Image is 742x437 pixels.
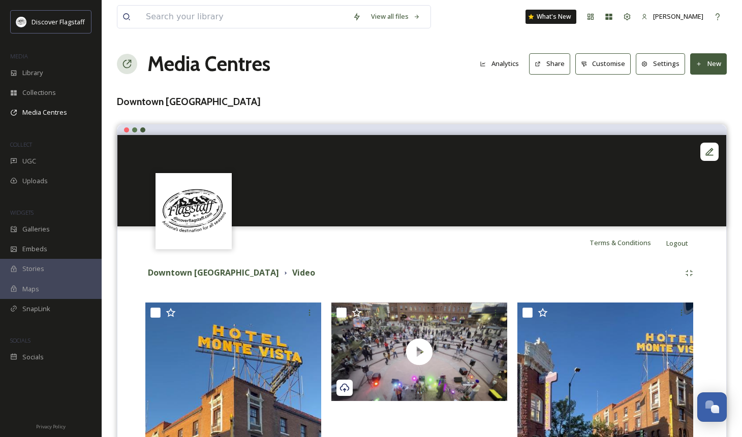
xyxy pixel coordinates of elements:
[366,7,425,26] a: View all files
[690,53,727,74] button: New
[22,88,56,97] span: Collections
[157,174,231,248] img: Untitled%20design%20(1).png
[22,244,47,254] span: Embeds
[475,54,524,74] button: Analytics
[331,302,507,401] img: thumbnail
[529,53,570,74] button: Share
[36,420,66,432] a: Privacy Policy
[10,52,28,60] span: MEDIA
[590,237,666,249] a: Terms & Conditions
[636,53,690,74] a: Settings
[22,264,44,274] span: Stories
[117,94,727,109] h3: Downtown [GEOGRAPHIC_DATA]
[36,423,66,430] span: Privacy Policy
[666,239,688,248] span: Logout
[32,17,85,26] span: Discover Flagstaff
[697,392,727,422] button: Open Chat
[10,337,30,344] span: SOCIALS
[22,176,48,186] span: Uploads
[22,352,44,362] span: Socials
[10,141,32,148] span: COLLECT
[22,284,39,294] span: Maps
[148,267,279,278] strong: Downtown [GEOGRAPHIC_DATA]
[636,53,685,74] button: Settings
[147,49,270,79] a: Media Centres
[525,10,576,24] a: What's New
[16,17,26,27] img: Untitled%20design%20(1).png
[10,209,34,216] span: WIDGETS
[575,53,631,74] button: Customise
[22,68,43,78] span: Library
[292,267,315,278] strong: Video
[22,156,36,166] span: UGC
[22,224,50,234] span: Galleries
[141,6,348,28] input: Search your library
[653,12,703,21] span: [PERSON_NAME]
[636,7,708,26] a: [PERSON_NAME]
[590,238,651,247] span: Terms & Conditions
[22,108,67,117] span: Media Centres
[575,53,636,74] a: Customise
[475,54,529,74] a: Analytics
[22,304,50,314] span: SnapLink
